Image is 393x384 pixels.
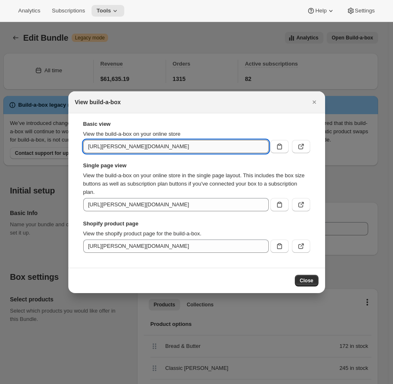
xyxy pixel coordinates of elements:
button: Analytics [13,5,45,17]
span: Close [300,277,313,284]
span: Tools [96,7,111,14]
button: Settings [342,5,380,17]
strong: Shopify product page [83,220,310,228]
p: View the build-a-box on your online store [83,130,310,138]
h2: View build-a-box [75,98,121,106]
p: View the build-a-box on your online store in the single page layout. This includes the box size b... [83,171,310,196]
span: Analytics [18,7,40,14]
strong: Single page view [83,161,310,170]
button: Subscriptions [47,5,90,17]
p: View the shopify product page for the build-a-box. [83,230,310,238]
span: Settings [355,7,375,14]
span: Subscriptions [52,7,85,14]
button: Help [302,5,340,17]
strong: Basic view [83,120,310,128]
button: Close [295,275,318,286]
button: Close [309,96,320,108]
span: Help [315,7,326,14]
button: Tools [92,5,124,17]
